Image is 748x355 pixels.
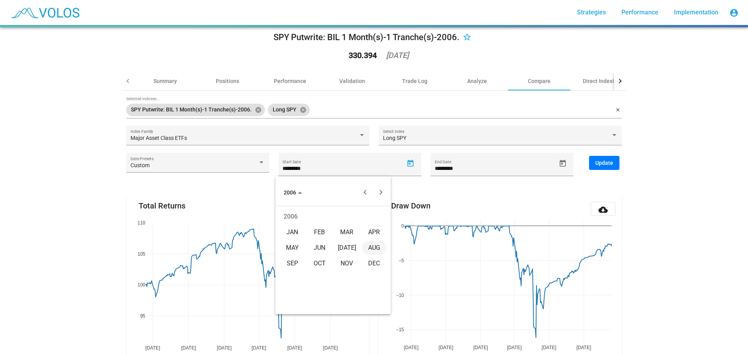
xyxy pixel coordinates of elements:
td: December 2006 [360,256,388,271]
div: JUN [307,241,332,255]
td: June 2006 [306,240,333,256]
td: May 2006 [279,240,306,256]
div: MAY [280,241,305,255]
span: 2006 [284,189,302,196]
div: DEC [362,256,386,270]
button: Choose date [277,185,308,200]
td: September 2006 [279,256,306,271]
button: Next year [373,185,389,200]
td: February 2006 [306,224,333,240]
td: October 2006 [306,256,333,271]
button: Previous year [358,185,373,200]
div: MAR [335,225,359,239]
div: FEB [307,225,332,239]
div: APR [362,225,386,239]
div: OCT [307,256,332,270]
div: [DATE] [335,241,359,255]
td: 2006 [279,209,388,224]
td: March 2006 [333,224,360,240]
td: April 2006 [360,224,388,240]
div: SEP [280,256,305,270]
td: January 2006 [279,224,306,240]
td: November 2006 [333,256,360,271]
td: August 2006 [360,240,388,256]
div: JAN [280,225,305,239]
div: AUG [362,241,386,255]
td: July 2006 [333,240,360,256]
div: NOV [335,256,359,270]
